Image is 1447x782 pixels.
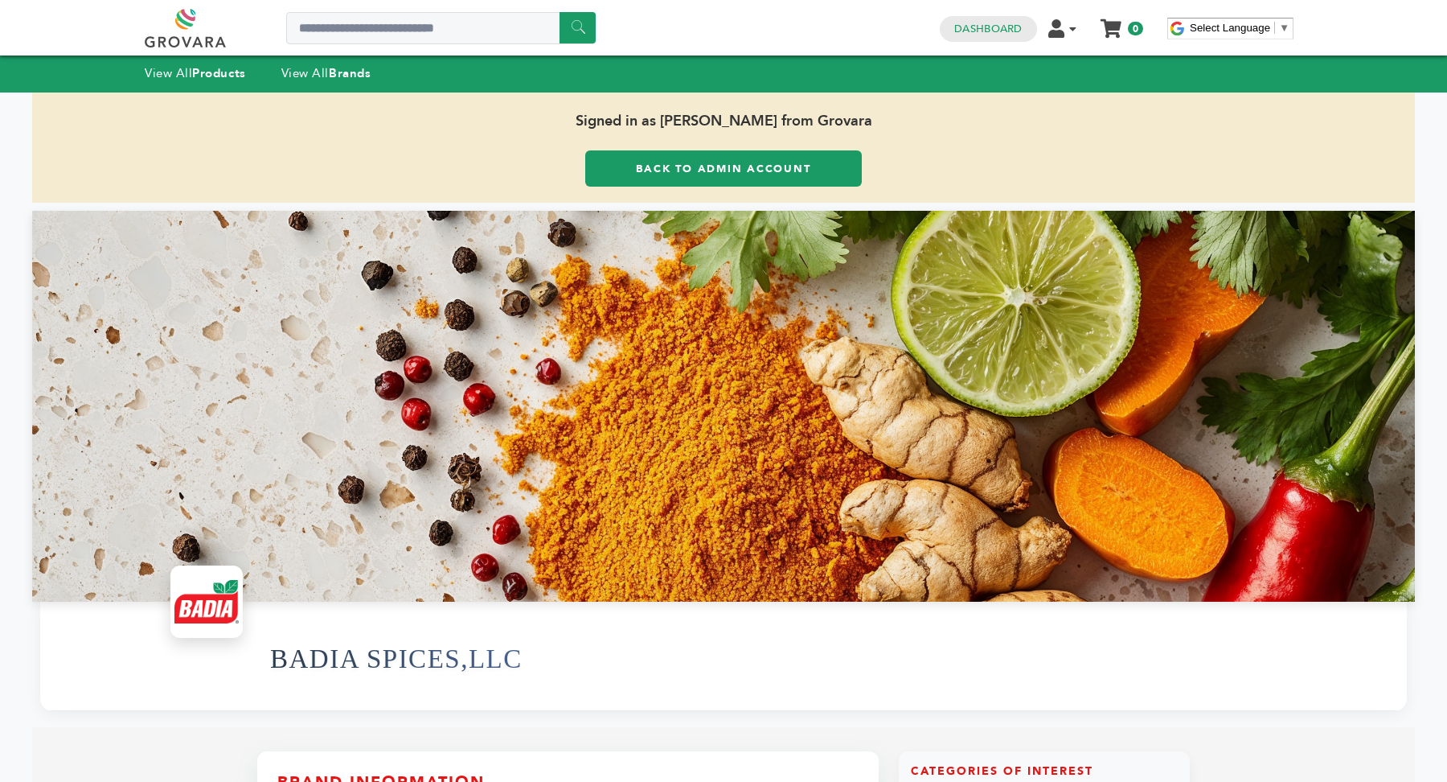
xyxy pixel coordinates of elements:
[1279,22,1289,34] span: ▼
[1274,22,1275,34] span: ​
[1190,22,1289,34] a: Select Language​
[32,93,1415,150] span: Signed in as [PERSON_NAME] from Grovara
[1128,22,1143,35] span: 0
[1102,14,1121,31] a: My Cart
[192,65,245,81] strong: Products
[281,65,371,81] a: View AllBrands
[585,150,862,187] a: Back to Admin Account
[329,65,371,81] strong: Brands
[174,570,239,634] img: BADIA SPICES,LLC Logo
[1190,22,1270,34] span: Select Language
[270,619,523,698] h1: BADIA SPICES,LLC
[954,22,1022,36] a: Dashboard
[145,65,246,81] a: View AllProducts
[286,12,596,44] input: Search a product or brand...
